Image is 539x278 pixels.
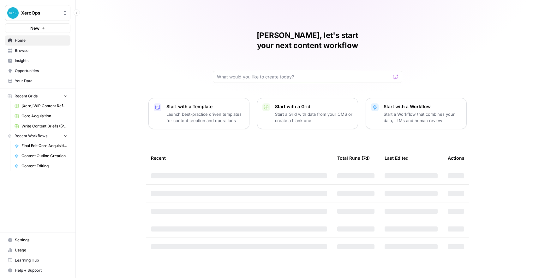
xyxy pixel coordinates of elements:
[151,149,327,167] div: Recent
[12,151,70,161] a: Content Outline Creation
[5,35,70,46] a: Home
[5,265,70,275] button: Help + Support
[5,66,70,76] a: Opportunities
[5,235,70,245] a: Settings
[5,23,70,33] button: New
[12,141,70,151] a: Final Edit Core Acquisition
[15,38,68,43] span: Home
[384,111,461,124] p: Start a Workflow that combines your data, LLMs and human review
[5,46,70,56] a: Browse
[15,58,68,64] span: Insights
[15,237,68,243] span: Settings
[366,98,467,129] button: Start with a WorkflowStart a Workflow that combines your data, LLMs and human review
[15,257,68,263] span: Learning Hub
[12,161,70,171] a: Content Editing
[166,103,244,110] p: Start with a Template
[5,5,70,21] button: Workspace: XeroOps
[5,255,70,265] a: Learning Hub
[148,98,249,129] button: Start with a TemplateLaunch best-practice driven templates for content creation and operations
[12,111,70,121] a: Core Acquisition
[21,143,68,149] span: Final Edit Core Acquisition
[21,103,68,109] span: [Xero] WIP Content Refresh
[275,111,353,124] p: Start a Grid with data from your CMS or create a blank one
[448,149,464,167] div: Actions
[30,25,39,31] span: New
[15,93,38,99] span: Recent Grids
[15,78,68,84] span: Your Data
[21,10,59,16] span: XeroOps
[7,7,19,19] img: XeroOps Logo
[21,153,68,159] span: Content Outline Creation
[5,131,70,141] button: Recent Workflows
[15,48,68,53] span: Browse
[5,76,70,86] a: Your Data
[15,268,68,273] span: Help + Support
[15,247,68,253] span: Usage
[15,133,47,139] span: Recent Workflows
[5,56,70,66] a: Insights
[5,245,70,255] a: Usage
[21,113,68,119] span: Core Acquisition
[5,91,70,101] button: Recent Grids
[12,121,70,131] a: Write Content Briefs ([PERSON_NAME])
[21,123,68,129] span: Write Content Briefs ([PERSON_NAME])
[257,98,358,129] button: Start with a GridStart a Grid with data from your CMS or create a blank one
[166,111,244,124] p: Launch best-practice driven templates for content creation and operations
[385,149,409,167] div: Last Edited
[217,74,391,80] input: What would you like to create today?
[384,103,461,110] p: Start with a Workflow
[337,149,370,167] div: Total Runs (7d)
[12,101,70,111] a: [Xero] WIP Content Refresh
[15,68,68,74] span: Opportunities
[213,30,402,51] h1: [PERSON_NAME], let's start your next content workflow
[21,163,68,169] span: Content Editing
[275,103,353,110] p: Start with a Grid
